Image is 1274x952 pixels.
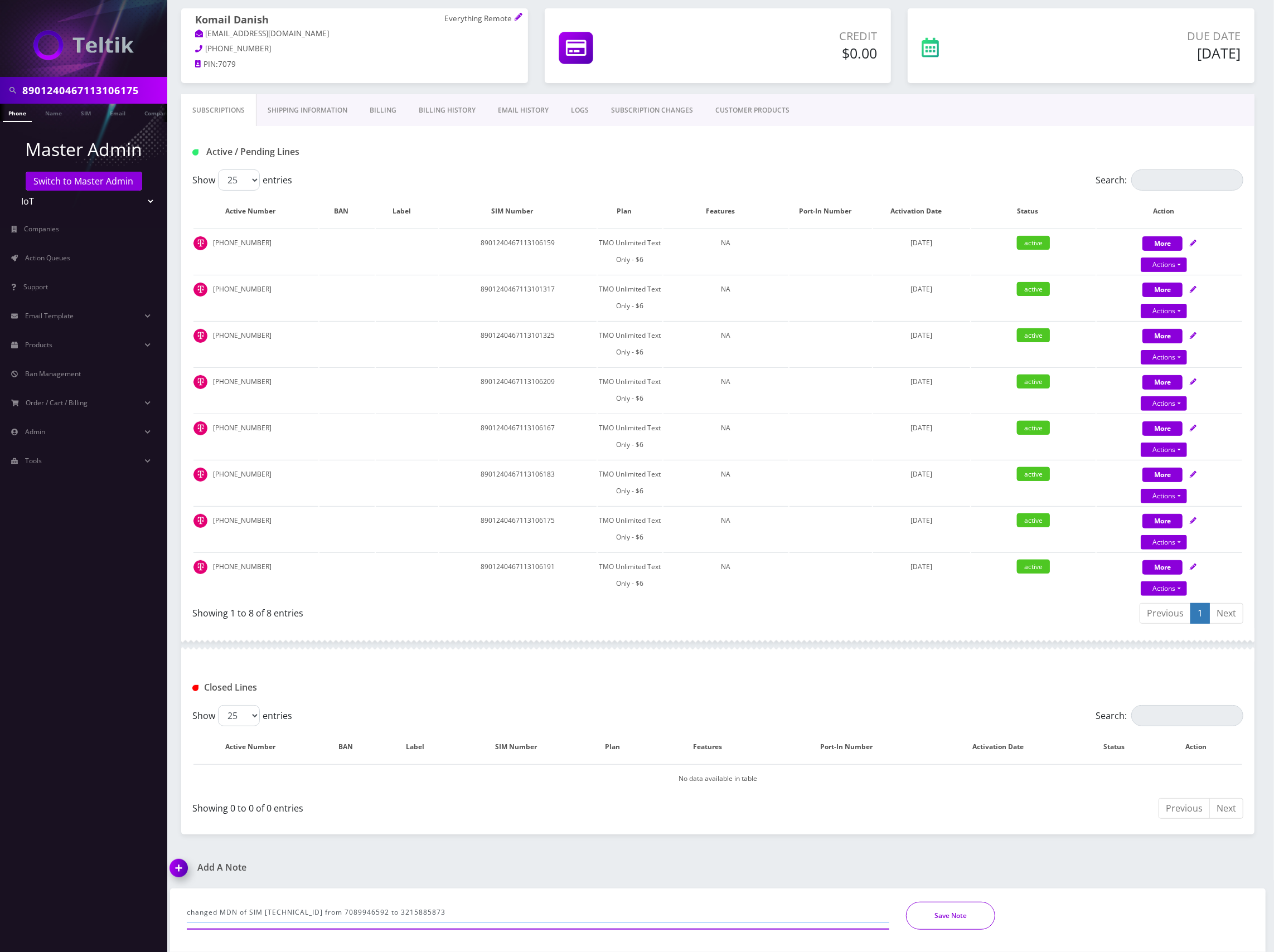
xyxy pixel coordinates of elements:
label: Search: [1096,705,1243,726]
span: 7079 [218,59,236,69]
a: Actions [1141,443,1187,457]
td: NA [663,414,788,459]
td: 8901240467113101317 [439,275,597,320]
button: More [1142,283,1183,297]
td: 8901240467113106209 [439,367,597,412]
td: TMO Unlimited Text Only - $6 [598,506,662,551]
td: [PHONE_NUMBER] [193,275,318,320]
button: More [1142,375,1183,390]
label: Show entries [192,169,292,191]
img: t_img.png [193,236,207,250]
td: NA [663,552,788,598]
span: [DATE] [910,562,932,571]
a: Actions [1141,535,1187,550]
span: Ban Management [25,369,81,378]
p: Due Date [1034,28,1241,45]
img: t_img.png [193,283,207,297]
img: t_img.png [193,421,207,435]
span: active [1017,328,1050,342]
td: NA [663,275,788,320]
th: Features: activate to sort column ascending [663,195,788,227]
th: Action : activate to sort column ascending [1161,731,1242,763]
td: 8901240467113106167 [439,414,597,459]
span: active [1017,513,1050,527]
a: Next [1209,798,1243,819]
th: Label: activate to sort column ascending [384,731,457,763]
td: TMO Unlimited Text Only - $6 [598,460,662,505]
label: Show entries [192,705,292,726]
th: BAN: activate to sort column ascending [319,195,375,227]
input: Search: [1131,705,1243,726]
a: SIM [75,104,96,121]
span: active [1017,375,1050,388]
td: NA [663,321,788,366]
img: t_img.png [193,329,207,343]
th: Action: activate to sort column ascending [1097,195,1242,227]
a: Add A Note [170,862,710,873]
img: IoT [33,30,134,60]
td: TMO Unlimited Text Only - $6 [598,414,662,459]
a: LOGS [560,94,600,127]
th: Plan: activate to sort column ascending [586,731,650,763]
td: TMO Unlimited Text Only - $6 [598,367,662,412]
td: 8901240467113101325 [439,321,597,366]
a: Actions [1141,304,1187,318]
a: CUSTOMER PRODUCTS [704,94,801,127]
input: Search in Company [22,80,164,101]
td: TMO Unlimited Text Only - $6 [598,321,662,366]
th: Status: activate to sort column ascending [971,195,1096,227]
a: Previous [1140,603,1191,624]
span: [DATE] [910,469,932,479]
p: Everything Remote [444,14,514,24]
h5: [DATE] [1034,45,1241,61]
a: [EMAIL_ADDRESS][DOMAIN_NAME] [195,28,330,40]
img: Closed Lines [192,685,198,691]
h1: Komail Danish [195,14,514,28]
td: 8901240467113106191 [439,552,597,598]
span: [DATE] [910,284,932,294]
span: [DATE] [910,423,932,433]
button: More [1142,421,1183,436]
input: Enter Text [187,902,889,923]
th: Port-In Number: activate to sort column ascending [789,195,872,227]
span: Companies [25,224,60,234]
button: More [1142,468,1183,482]
h1: Active / Pending Lines [192,147,531,157]
td: [PHONE_NUMBER] [193,506,318,551]
td: NA [663,460,788,505]
img: t_img.png [193,468,207,482]
td: NA [663,229,788,274]
th: SIM Number: activate to sort column ascending [458,731,585,763]
td: NA [663,367,788,412]
select: Showentries [218,705,260,726]
span: [DATE] [910,516,932,525]
th: Status: activate to sort column ascending [1080,731,1160,763]
span: [DATE] [910,331,932,340]
td: [PHONE_NUMBER] [193,229,318,274]
th: Label: activate to sort column ascending [376,195,438,227]
button: More [1142,514,1183,528]
td: 8901240467113106159 [439,229,597,274]
td: TMO Unlimited Text Only - $6 [598,552,662,598]
button: More [1142,560,1183,575]
img: t_img.png [193,514,207,528]
span: [DATE] [910,377,932,386]
img: Active / Pending Lines [192,149,198,156]
a: Subscriptions [181,94,256,127]
th: Activation Date: activate to sort column ascending [873,195,970,227]
img: t_img.png [193,375,207,389]
td: [PHONE_NUMBER] [193,321,318,366]
h1: Closed Lines [192,682,531,693]
button: More [1142,329,1183,343]
span: active [1017,282,1050,296]
span: active [1017,560,1050,574]
th: BAN: activate to sort column ascending [319,731,384,763]
a: Previous [1159,798,1210,819]
span: Products [25,340,52,349]
a: Switch to Master Admin [26,172,142,191]
span: Email Template [25,311,74,320]
a: Phone [3,104,32,122]
button: Save Note [906,902,995,930]
td: [PHONE_NUMBER] [193,367,318,412]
